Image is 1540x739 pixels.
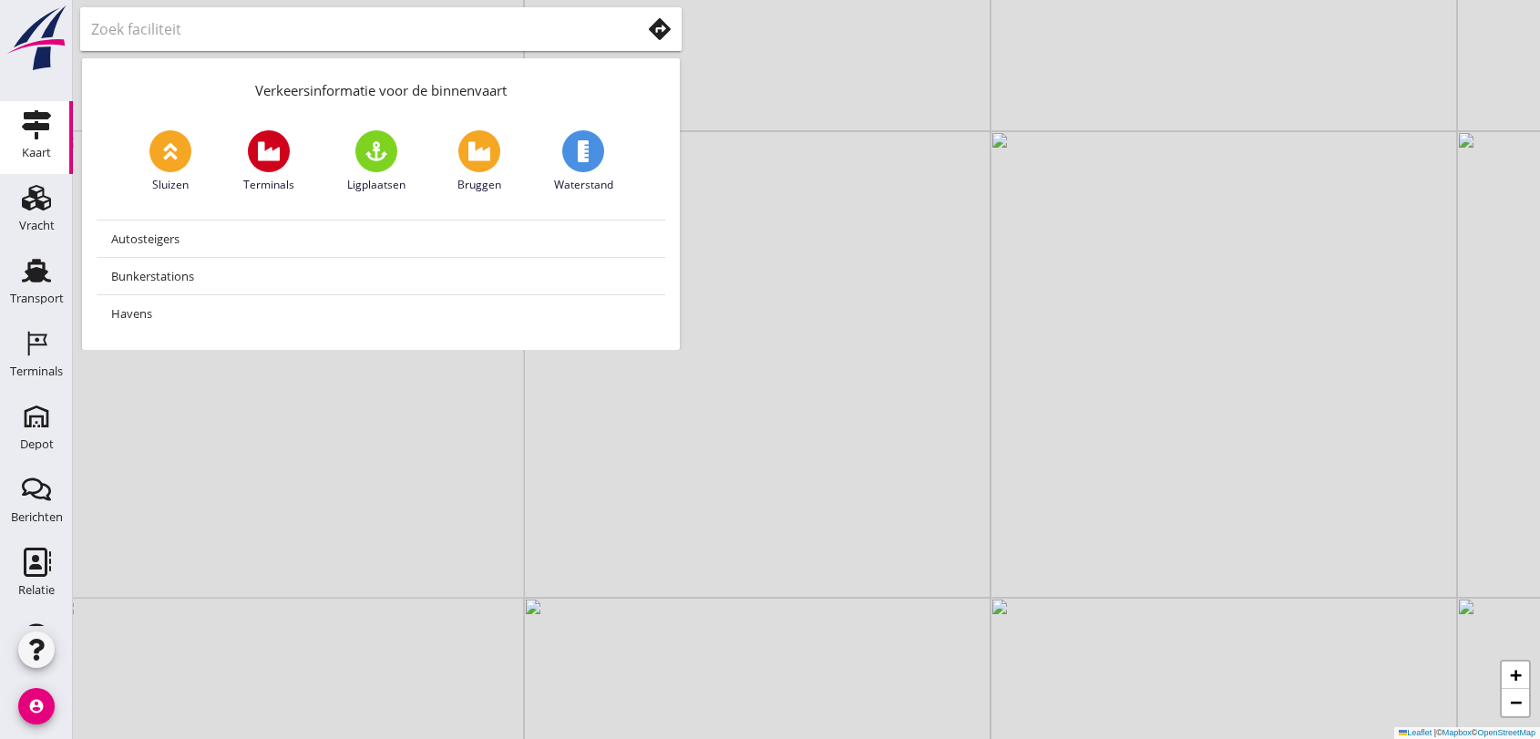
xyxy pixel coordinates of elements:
div: Bunkerstations [111,265,651,287]
input: Zoek faciliteit [91,15,615,44]
a: Mapbox [1442,728,1472,737]
a: Ligplaatsen [347,130,406,193]
span: Sluizen [152,177,189,193]
a: Zoom in [1502,662,1529,689]
a: Waterstand [554,130,613,193]
div: Verkeersinformatie voor de binnenvaart [82,58,680,116]
a: Leaflet [1399,728,1432,737]
a: Zoom out [1502,689,1529,716]
span: Terminals [243,177,294,193]
span: + [1510,663,1522,686]
a: OpenStreetMap [1477,728,1535,737]
span: Bruggen [457,177,501,193]
div: Vracht [19,220,55,231]
img: logo-small.a267ee39.svg [4,5,69,72]
div: Kaart [22,147,51,159]
i: account_circle [18,688,55,724]
span: Ligplaatsen [347,177,406,193]
a: Sluizen [149,130,191,193]
div: Depot [20,438,54,450]
div: Transport [10,293,64,304]
div: Havens [111,303,651,324]
a: Terminals [243,130,294,193]
span: | [1434,728,1436,737]
div: Relatie [18,584,55,596]
a: Bruggen [457,130,501,193]
span: Waterstand [554,177,613,193]
div: Terminals [10,365,63,377]
div: Berichten [11,511,63,523]
div: Autosteigers [111,228,651,250]
div: © © [1394,727,1540,739]
span: − [1510,691,1522,713]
